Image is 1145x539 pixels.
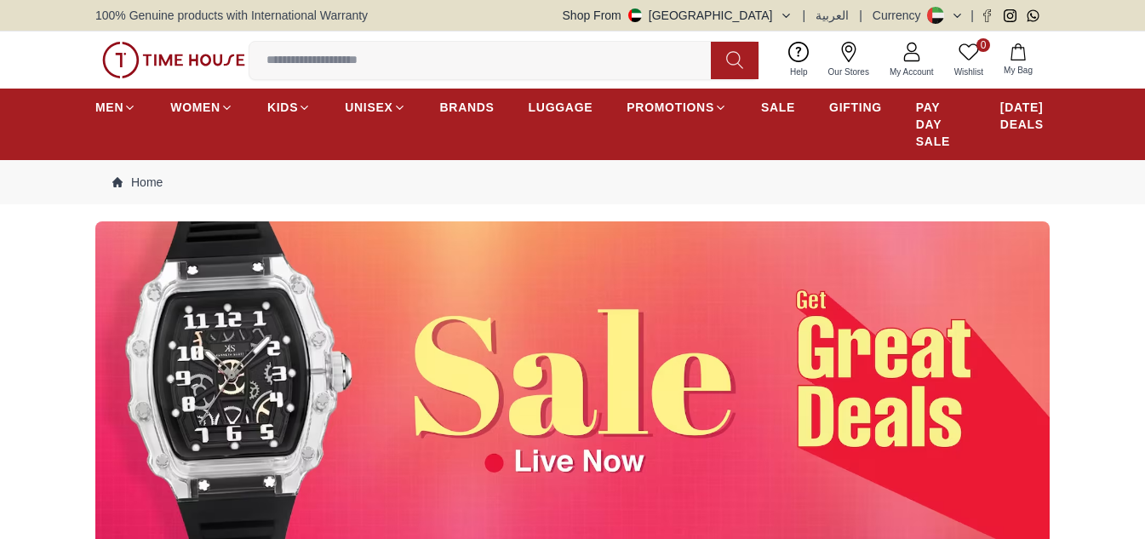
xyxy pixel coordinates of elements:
a: Facebook [981,9,993,22]
span: | [803,7,806,24]
img: United Arab Emirates [628,9,642,22]
span: | [970,7,974,24]
nav: Breadcrumb [95,160,1050,204]
a: LUGGAGE [529,92,593,123]
button: My Bag [993,40,1043,80]
span: Help [783,66,815,78]
a: UNISEX [345,92,405,123]
span: Wishlist [947,66,990,78]
span: PROMOTIONS [627,99,714,116]
a: [DATE] DEALS [1000,92,1050,140]
a: Our Stores [818,38,879,82]
button: العربية [816,7,849,24]
a: Help [780,38,818,82]
span: My Account [883,66,941,78]
span: KIDS [267,99,298,116]
img: ... [102,42,245,77]
a: SALE [761,92,795,123]
span: [DATE] DEALS [1000,99,1050,133]
span: | [859,7,862,24]
a: MEN [95,92,136,123]
span: 0 [976,38,990,52]
span: GIFTING [829,99,882,116]
a: 0Wishlist [944,38,993,82]
a: GIFTING [829,92,882,123]
a: WOMEN [170,92,233,123]
a: PAY DAY SALE [916,92,966,157]
span: MEN [95,99,123,116]
a: BRANDS [440,92,495,123]
span: LUGGAGE [529,99,593,116]
a: PROMOTIONS [627,92,727,123]
span: WOMEN [170,99,220,116]
button: Shop From[GEOGRAPHIC_DATA] [563,7,793,24]
span: Our Stores [822,66,876,78]
div: Currency [873,7,928,24]
span: UNISEX [345,99,392,116]
span: PAY DAY SALE [916,99,966,150]
span: 100% Genuine products with International Warranty [95,7,368,24]
span: BRANDS [440,99,495,116]
a: Home [112,174,163,191]
a: Whatsapp [1027,9,1039,22]
span: My Bag [997,64,1039,77]
a: Instagram [1004,9,1016,22]
a: KIDS [267,92,311,123]
span: SALE [761,99,795,116]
